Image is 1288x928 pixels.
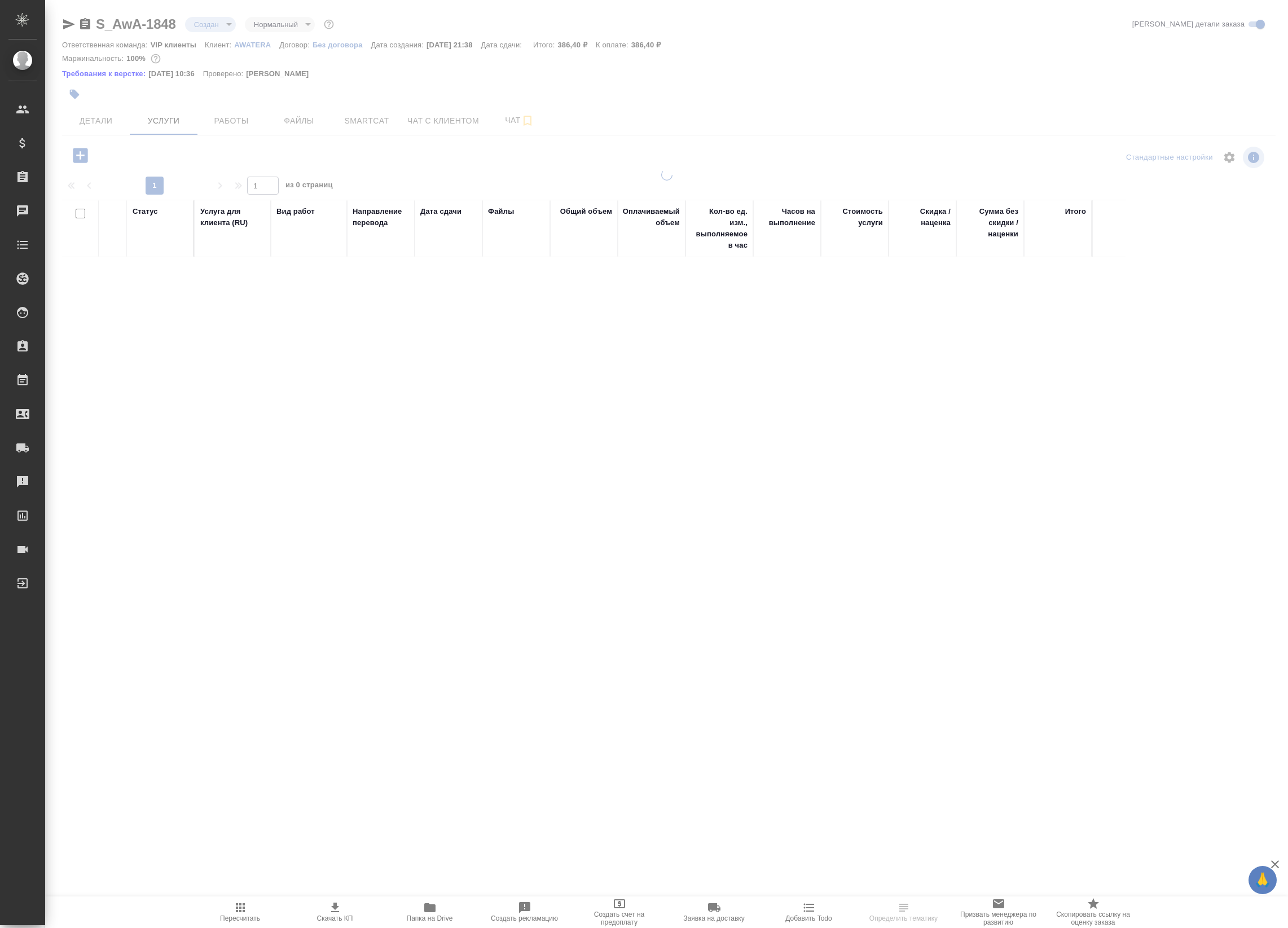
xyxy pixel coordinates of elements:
div: Услуга для клиента (RU) [200,206,265,228]
span: 🙏 [1253,868,1272,892]
div: Вид работ [276,206,315,217]
div: Часов на выполнение [759,206,815,228]
div: Скидка / наценка [894,206,951,228]
div: Направление перевода [353,206,409,228]
div: Кол-во ед. изм., выполняемое в час [691,206,748,251]
div: Оплачиваемый объем [623,206,680,228]
div: Общий объем [560,206,612,217]
div: Итого [1065,206,1086,217]
div: Стоимость услуги [827,206,883,228]
div: Сумма без скидки / наценки [962,206,1018,240]
button: 🙏 [1249,866,1277,894]
div: Файлы [488,206,514,217]
div: Дата сдачи [420,206,461,217]
div: Статус [133,206,158,217]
